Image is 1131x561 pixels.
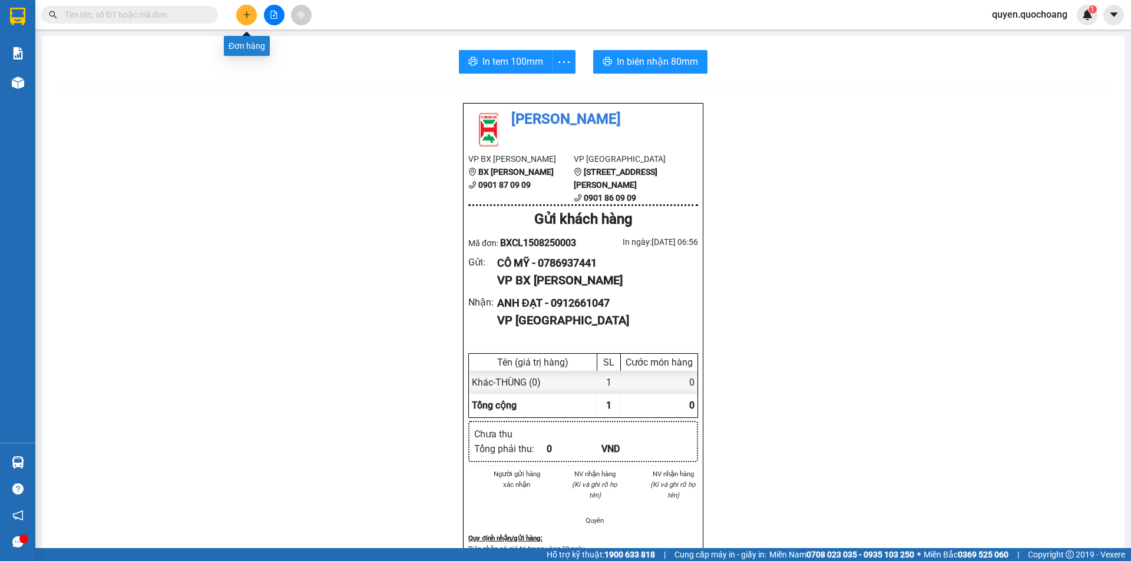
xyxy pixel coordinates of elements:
span: ⚪️ [917,552,921,557]
b: 0901 86 09 09 [584,193,636,203]
div: CÔ MỸ - 0786937441 [497,255,689,271]
span: question-circle [12,483,24,494]
div: Mã đơn: [468,235,583,250]
div: Nhận : [468,295,497,310]
img: warehouse-icon [12,77,24,89]
div: ANH ĐẠT - 0912661047 [497,295,689,311]
span: environment [574,168,582,176]
img: logo.jpg [468,108,510,150]
button: printerIn tem 100mm [459,50,553,74]
span: 1 [606,400,611,411]
li: [PERSON_NAME] [468,108,698,131]
b: BX [PERSON_NAME] [478,167,554,177]
button: aim [291,5,312,25]
span: Hỗ trợ kỹ thuật: [547,548,655,561]
div: Gửi : [468,255,497,270]
li: NV nhận hàng [570,469,620,479]
div: 0 [547,442,601,456]
button: plus [236,5,257,25]
button: caret-down [1103,5,1124,25]
img: logo-vxr [10,8,25,25]
p: Biên nhận có giá trị trong vòng 10 ngày. [468,543,698,554]
span: quyen.quochoang [983,7,1077,22]
span: plus [243,11,251,19]
b: 0901 87 09 09 [478,180,531,190]
button: file-add [264,5,285,25]
div: Cước món hàng [624,357,695,368]
span: message [12,536,24,547]
input: Tìm tên, số ĐT hoặc mã đơn [65,8,204,21]
span: search [49,11,57,19]
span: printer [468,57,478,68]
span: aim [297,11,305,19]
span: In tem 100mm [482,54,543,69]
div: 0 [621,371,697,394]
b: [STREET_ADDRESS][PERSON_NAME] [574,167,657,190]
li: VP [GEOGRAPHIC_DATA] [574,152,679,165]
span: environment [468,168,477,176]
span: printer [603,57,612,68]
div: Chưa thu [474,427,547,442]
i: (Kí và ghi rõ họ tên) [572,480,617,499]
span: In biên nhận 80mm [617,54,698,69]
div: SL [600,357,617,368]
span: file-add [270,11,278,19]
span: 1 [1090,5,1094,14]
div: Đơn hàng [224,36,270,56]
button: more [552,50,576,74]
div: VND [601,442,656,456]
li: Người gửi hàng xác nhận [492,469,542,490]
span: | [664,548,666,561]
i: (Kí và ghi rõ họ tên) [650,480,696,499]
sup: 1 [1089,5,1097,14]
div: Tổng phải thu : [474,442,547,456]
strong: 0369 525 060 [958,550,1008,559]
div: Gửi khách hàng [468,208,698,231]
span: Tổng cộng [472,400,517,411]
span: 0 [689,400,695,411]
img: warehouse-icon [12,456,24,469]
span: | [1017,548,1019,561]
span: Khác - THÙNG (0) [472,377,541,388]
li: Quyên [570,515,620,526]
img: icon-new-feature [1082,9,1093,20]
div: Quy định nhận/gửi hàng : [468,533,698,543]
span: phone [574,194,582,202]
button: printerIn biên nhận 80mm [593,50,707,74]
span: notification [12,510,24,521]
span: BXCL1508250003 [500,237,576,248]
div: 1 [597,371,621,394]
span: caret-down [1109,9,1119,20]
div: In ngày: [DATE] 06:56 [583,235,698,248]
img: solution-icon [12,47,24,59]
span: phone [468,181,477,189]
strong: 1900 633 818 [604,550,655,559]
div: VP [GEOGRAPHIC_DATA] [497,311,689,330]
li: NV nhận hàng [648,469,698,479]
li: VP BX [PERSON_NAME] [468,152,574,165]
span: Miền Nam [769,548,914,561]
div: VP BX [PERSON_NAME] [497,271,689,290]
strong: 0708 023 035 - 0935 103 250 [806,550,914,559]
span: more [553,55,575,69]
span: copyright [1066,550,1074,559]
span: Cung cấp máy in - giấy in: [674,548,766,561]
div: Tên (giá trị hàng) [472,357,594,368]
span: Miền Bắc [924,548,1008,561]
